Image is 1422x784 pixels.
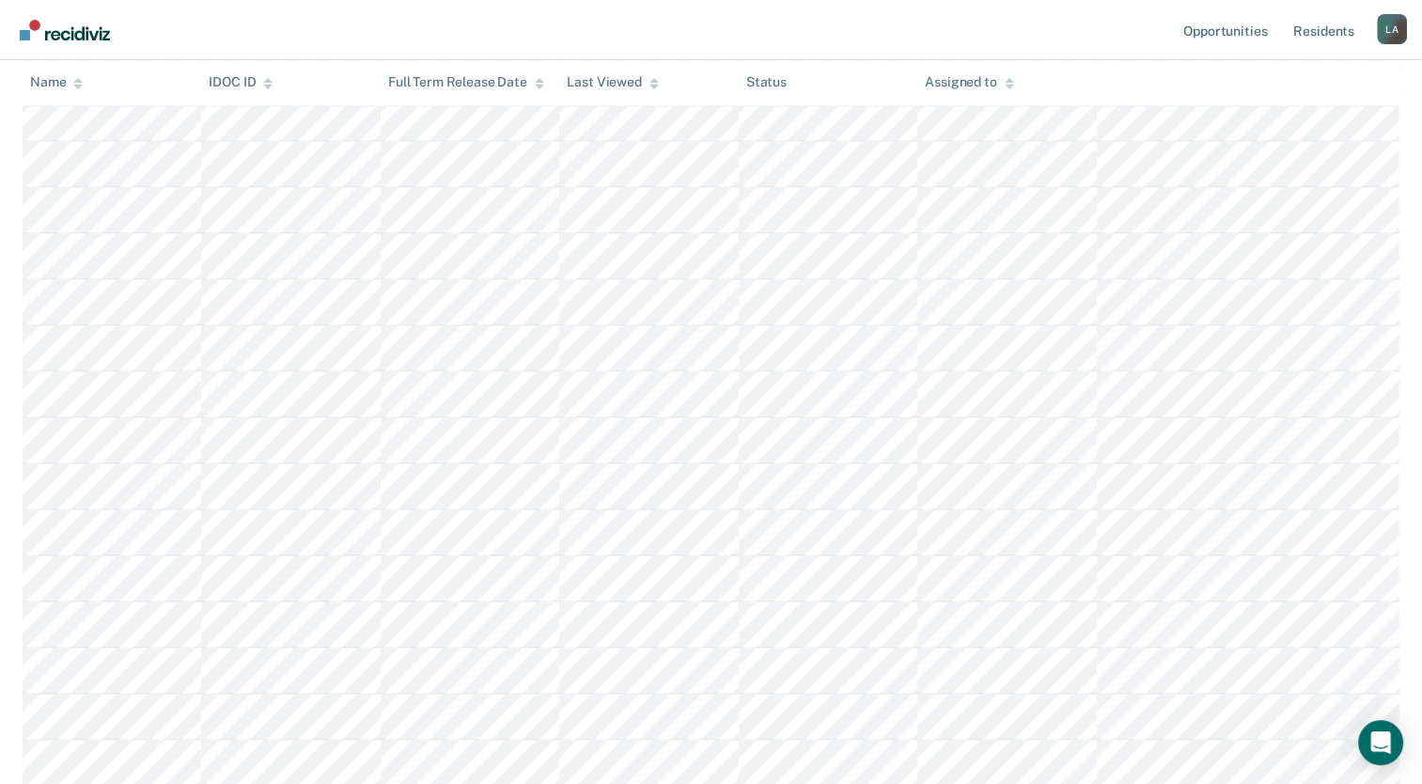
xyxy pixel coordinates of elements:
div: Assigned to [925,75,1013,91]
img: Recidiviz [20,20,110,40]
button: Profile dropdown button [1377,14,1407,44]
div: Full Term Release Date [388,75,544,91]
div: Open Intercom Messenger [1358,720,1403,765]
div: IDOC ID [209,75,273,91]
div: Status [746,75,787,91]
div: Last Viewed [567,75,658,91]
div: Name [30,75,83,91]
div: L A [1377,14,1407,44]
